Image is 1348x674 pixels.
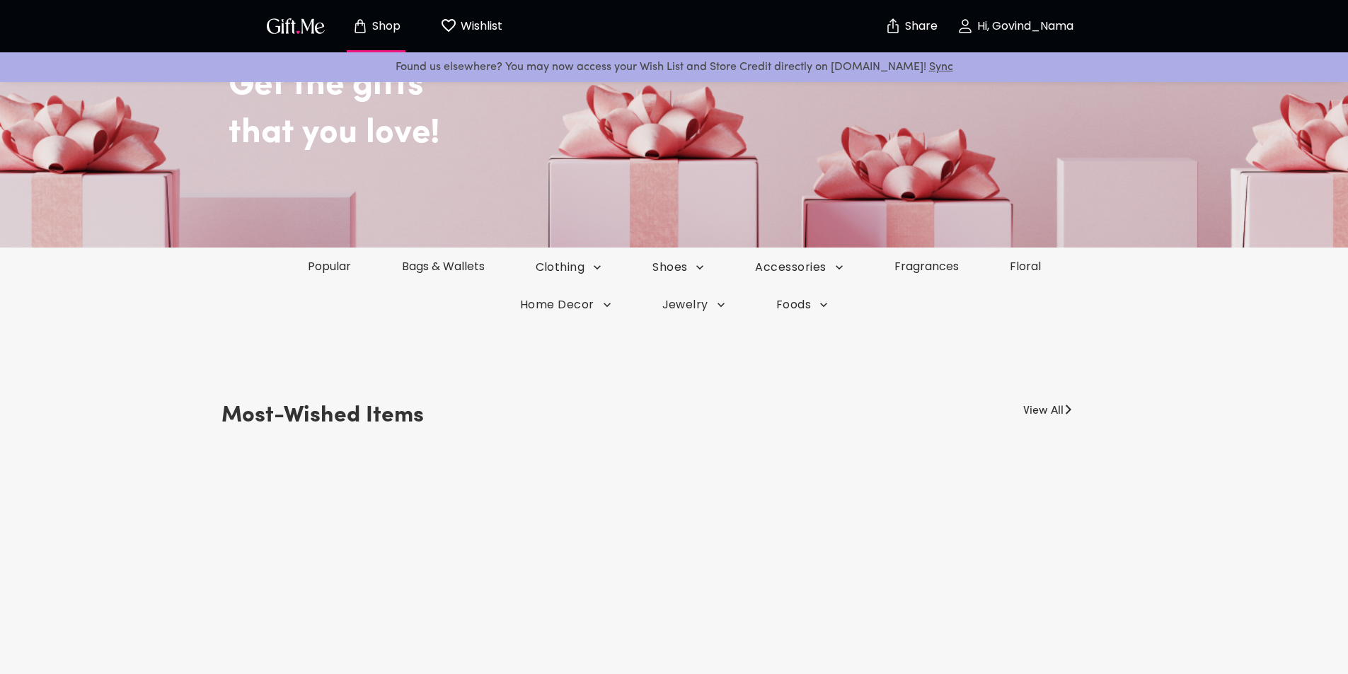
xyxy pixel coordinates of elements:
button: Hi, Govind_Nama [945,4,1086,49]
button: Jewelry [637,297,751,313]
span: Clothing [536,260,602,275]
button: Home Decor [495,297,637,313]
a: Popular [282,258,376,274]
span: Foods [776,297,828,313]
p: Share [901,21,938,33]
span: Jewelry [662,297,725,313]
button: Share [887,1,936,51]
button: Foods [751,297,853,313]
a: Bags & Wallets [376,258,510,274]
button: GiftMe Logo [263,18,329,35]
h3: Most-Wished Items [221,397,424,435]
button: Wishlist page [432,4,510,49]
p: Hi, Govind_Nama [974,21,1073,33]
p: Shop [369,21,401,33]
button: Accessories [730,260,868,275]
img: GiftMe Logo [264,16,328,36]
button: Clothing [510,260,628,275]
button: Store page [338,4,415,49]
p: Wishlist [457,17,502,35]
a: View All [1023,397,1064,419]
p: Found us elsewhere? You may now access your Wish List and Store Credit directly on [DOMAIN_NAME]! [11,58,1337,76]
button: Shoes [627,260,730,275]
span: Accessories [755,260,843,275]
img: secure [885,18,901,35]
span: Home Decor [520,297,611,313]
h2: that you love! [229,113,1184,154]
a: Floral [984,258,1066,274]
a: Sync [929,62,953,73]
a: Fragrances [869,258,984,274]
span: Shoes [652,260,704,275]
